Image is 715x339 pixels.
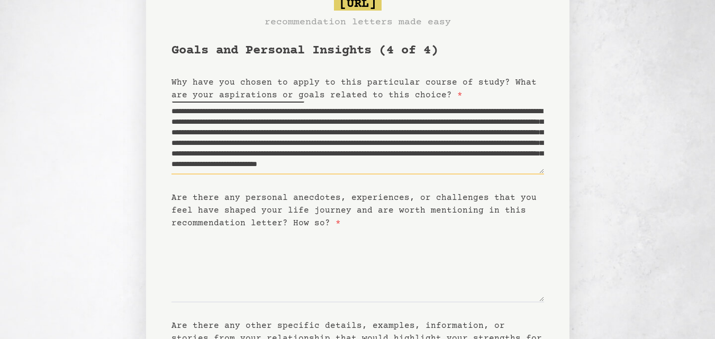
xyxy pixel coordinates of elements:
[171,193,537,228] label: Are there any personal anecdotes, experiences, or challenges that you feel have shaped your life ...
[171,78,537,100] label: Why have you chosen to apply to this particular course of study? What are your aspirations or goa...
[171,42,544,59] h1: Goals and Personal Insights (4 of 4)
[265,15,451,30] h3: recommendation letters made easy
